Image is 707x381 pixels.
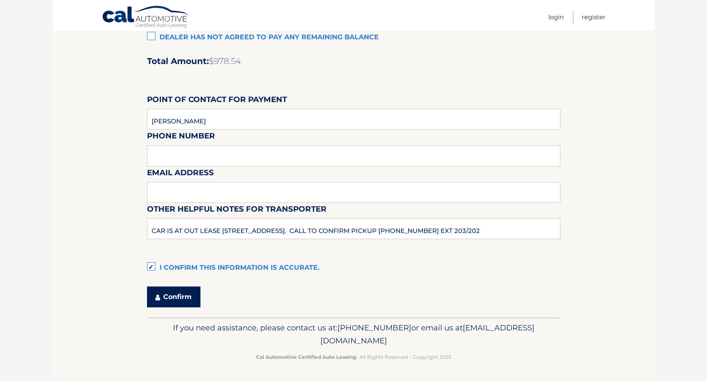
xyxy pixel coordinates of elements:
[209,56,241,66] span: $978.54
[147,93,287,109] label: Point of Contact for Payment
[548,10,564,24] a: Login
[147,286,200,307] button: Confirm
[147,29,560,46] label: Dealer has not agreed to pay any remaining balance
[582,10,606,24] a: Register
[256,354,356,360] strong: Cal Automotive Certified Auto Leasing
[337,323,411,332] span: [PHONE_NUMBER]
[147,56,560,66] h2: Total Amount:
[147,166,214,182] label: Email Address
[152,321,555,348] p: If you need assistance, please contact us at: or email us at
[147,260,560,276] label: I confirm this information is accurate.
[147,203,327,218] label: Other helpful notes for transporter
[102,5,190,30] a: Cal Automotive
[152,353,555,361] p: - All Rights Reserved - Copyright 2025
